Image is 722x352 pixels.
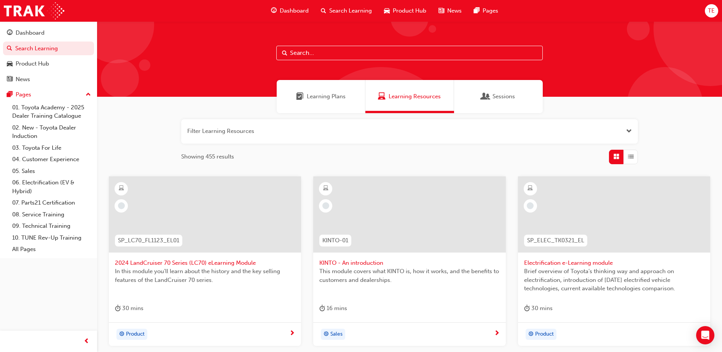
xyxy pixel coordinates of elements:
span: SP_LC70_FL1123_EL01 [118,236,179,245]
span: Sessions [492,92,515,101]
span: Sales [330,330,343,339]
div: Open Intercom Messenger [696,326,714,344]
span: pages-icon [7,91,13,98]
span: search-icon [7,45,12,52]
span: Learning Plans [296,92,304,101]
a: pages-iconPages [468,3,504,19]
span: search-icon [321,6,326,16]
a: search-iconSearch Learning [315,3,378,19]
a: 07. Parts21 Certification [9,197,94,209]
span: Product Hub [393,6,426,15]
a: 04. Customer Experience [9,154,94,165]
div: Pages [16,90,31,99]
button: Pages [3,88,94,102]
a: Dashboard [3,26,94,40]
button: Open the filter [626,127,632,136]
span: News [447,6,462,15]
span: Search Learning [329,6,372,15]
button: TE [705,4,718,18]
span: 2024 LandCruiser 70 Series (LC70) eLearning Module [115,259,295,267]
a: All Pages [9,243,94,255]
span: learningRecordVerb_NONE-icon [322,202,329,209]
span: learningResourceType_ELEARNING-icon [528,184,533,194]
a: 01. Toyota Academy - 2025 Dealer Training Catalogue [9,102,94,122]
span: car-icon [384,6,390,16]
button: DashboardSearch LearningProduct HubNews [3,24,94,88]
a: 06. Electrification (EV & Hybrid) [9,177,94,197]
a: SP_LC70_FL1123_EL012024 LandCruiser 70 Series (LC70) eLearning ModuleIn this module you'll learn ... [109,176,301,346]
span: prev-icon [84,337,89,346]
a: News [3,72,94,86]
a: guage-iconDashboard [265,3,315,19]
span: Brief overview of Toyota’s thinking way and approach on electrification, introduction of [DATE] e... [524,267,704,293]
a: Learning PlansLearning Plans [277,80,365,113]
a: car-iconProduct Hub [378,3,432,19]
span: KINTO - An introduction [319,259,499,267]
img: Trak [4,2,64,19]
span: Dashboard [280,6,309,15]
span: Showing 455 results [181,152,234,161]
span: Grid [614,152,619,161]
input: Search... [276,46,543,60]
a: 03. Toyota For Life [9,142,94,154]
span: guage-icon [7,30,13,37]
span: SP_ELEC_TK0321_EL [527,236,584,245]
span: learningRecordVerb_NONE-icon [527,202,534,209]
div: News [16,75,30,84]
a: 09. Technical Training [9,220,94,232]
span: KINTO-01 [322,236,348,245]
span: news-icon [7,76,13,83]
a: 08. Service Training [9,209,94,221]
div: 16 mins [319,304,347,313]
span: next-icon [289,330,295,337]
div: 30 mins [524,304,553,313]
span: Pages [483,6,498,15]
span: duration-icon [524,304,530,313]
span: target-icon [119,330,124,339]
span: Sessions [482,92,489,101]
a: Search Learning [3,42,94,56]
span: target-icon [528,330,534,339]
a: Learning ResourcesLearning Resources [365,80,454,113]
div: Product Hub [16,59,49,68]
span: pages-icon [474,6,480,16]
span: learningResourceType_ELEARNING-icon [119,184,124,194]
span: TE [708,6,715,15]
span: Search [282,49,287,58]
a: SP_ELEC_TK0321_ELElectrification e-Learning moduleBrief overview of Toyota’s thinking way and app... [518,176,710,346]
a: Product Hub [3,57,94,71]
div: Dashboard [16,29,45,37]
span: guage-icon [271,6,277,16]
span: learningRecordVerb_NONE-icon [118,202,125,209]
div: 30 mins [115,304,143,313]
span: Learning Plans [307,92,346,101]
a: news-iconNews [432,3,468,19]
span: Learning Resources [389,92,441,101]
span: List [628,152,634,161]
span: This module covers what KINTO is, how it works, and the benefits to customers and dealerships. [319,267,499,284]
a: KINTO-01KINTO - An introductionThis module covers what KINTO is, how it works, and the benefits t... [313,176,505,346]
span: Learning Resources [378,92,386,101]
a: 10. TUNE Rev-Up Training [9,232,94,244]
span: duration-icon [115,304,121,313]
a: 05. Sales [9,165,94,177]
span: car-icon [7,61,13,67]
span: duration-icon [319,304,325,313]
span: target-icon [324,330,329,339]
span: Product [126,330,145,339]
span: Electrification e-Learning module [524,259,704,267]
span: next-icon [494,330,500,337]
a: SessionsSessions [454,80,543,113]
span: up-icon [86,90,91,100]
span: Product [535,330,554,339]
span: In this module you'll learn about the history and the key selling features of the LandCruiser 70 ... [115,267,295,284]
span: learningResourceType_ELEARNING-icon [323,184,328,194]
span: news-icon [438,6,444,16]
a: 02. New - Toyota Dealer Induction [9,122,94,142]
